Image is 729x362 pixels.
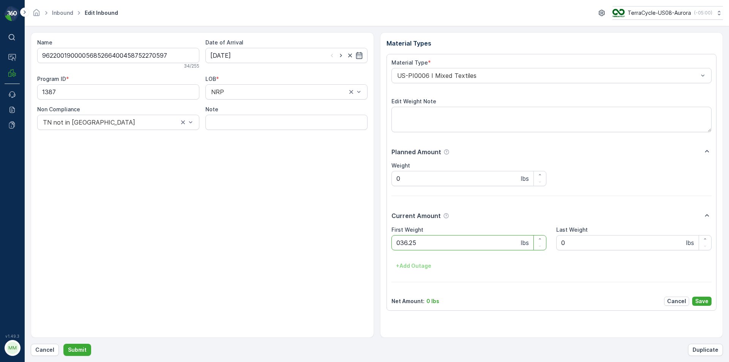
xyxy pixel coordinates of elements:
[391,297,424,305] p: Net Amount :
[612,9,625,17] img: image_ci7OI47.png
[391,260,436,272] button: +Add Outage
[667,297,686,305] p: Cancel
[426,297,439,305] p: 0 lbs
[443,149,450,155] div: Help Tooltip Icon
[693,346,718,354] p: Duplicate
[694,10,712,16] p: ( -05:00 )
[391,162,410,169] label: Weight
[5,6,20,21] img: logo
[391,211,441,220] p: Current Amount
[205,39,243,46] label: Date of Arrival
[664,297,689,306] button: Cancel
[37,39,52,46] label: Name
[686,238,694,247] p: lbs
[52,9,73,16] a: Inbound
[68,346,87,354] p: Submit
[391,98,436,104] label: Edit Weight Note
[205,106,218,112] label: Note
[35,346,54,354] p: Cancel
[63,344,91,356] button: Submit
[31,344,59,356] button: Cancel
[391,226,423,233] label: First Weight
[692,297,712,306] button: Save
[443,213,449,219] div: Help Tooltip Icon
[391,147,441,156] p: Planned Amount
[521,238,529,247] p: lbs
[612,6,723,20] button: TerraCycle-US08-Aurora(-05:00)
[521,174,529,183] p: lbs
[6,342,19,354] div: MM
[184,63,199,69] p: 34 / 255
[556,226,588,233] label: Last Weight
[688,344,723,356] button: Duplicate
[5,340,20,356] button: MM
[396,262,431,270] p: + Add Outage
[205,76,216,82] label: LOB
[37,106,80,112] label: Non Compliance
[5,334,20,338] span: v 1.49.3
[387,39,717,48] p: Material Types
[391,59,428,66] label: Material Type
[695,297,708,305] p: Save
[205,48,368,63] input: dd/mm/yyyy
[83,9,120,17] span: Edit Inbound
[37,76,66,82] label: Program ID
[628,9,691,17] p: TerraCycle-US08-Aurora
[32,11,41,18] a: Homepage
